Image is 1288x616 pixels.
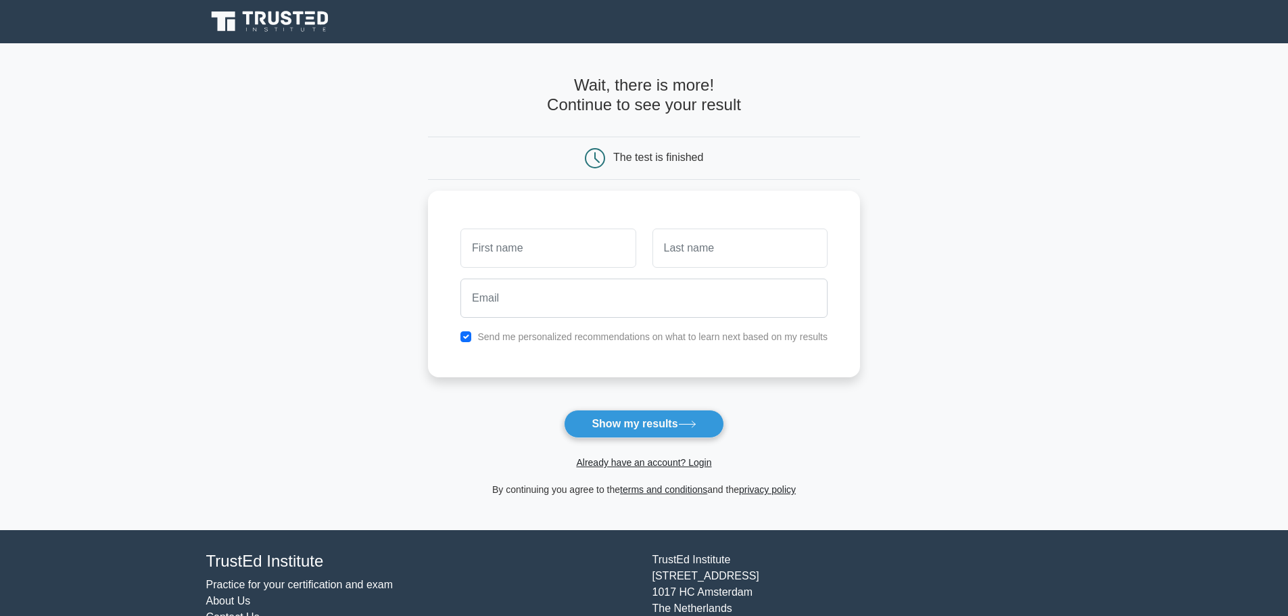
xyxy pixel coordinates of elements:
a: Already have an account? Login [576,457,711,468]
button: Show my results [564,410,723,438]
h4: TrustEd Institute [206,552,636,571]
label: Send me personalized recommendations on what to learn next based on my results [477,331,828,342]
a: About Us [206,595,251,607]
a: privacy policy [739,484,796,495]
a: Practice for your certification and exam [206,579,393,590]
div: The test is finished [613,151,703,163]
h4: Wait, there is more! Continue to see your result [428,76,860,115]
input: First name [460,229,636,268]
a: terms and conditions [620,484,707,495]
div: By continuing you agree to the and the [420,481,868,498]
input: Email [460,279,828,318]
input: Last name [652,229,828,268]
